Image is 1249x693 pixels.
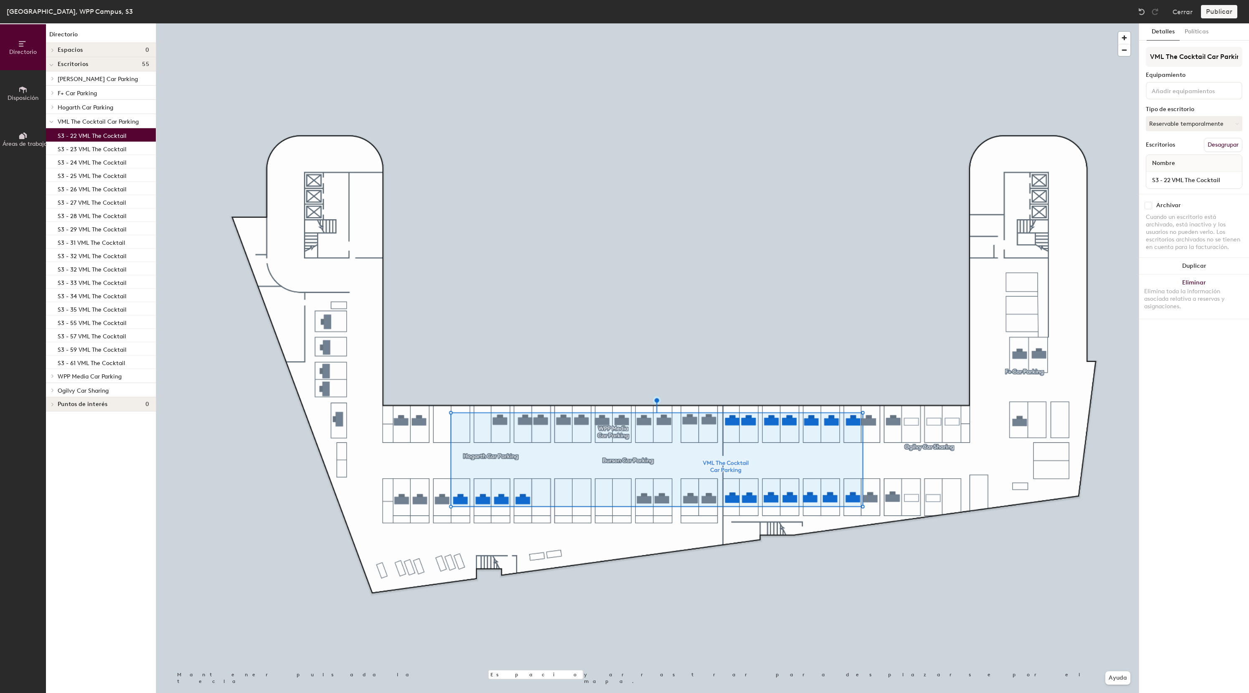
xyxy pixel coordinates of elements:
[1148,174,1240,186] input: Escritorio sin nombre
[58,357,125,367] p: S3 - 61 VML The Cocktail
[58,157,127,166] p: S3 - 24 VML The Cocktail
[58,183,127,193] p: S3 - 26 VML The Cocktail
[58,47,83,53] span: Espacios
[1156,202,1181,209] div: Archivar
[1137,8,1146,16] img: Undo
[58,373,122,380] span: WPP Media Car Parking
[58,304,127,313] p: S3 - 35 VML The Cocktail
[58,104,113,111] span: Hogarth Car Parking
[1147,23,1180,41] button: Detalles
[145,47,149,53] span: 0
[58,264,127,273] p: S3 - 32 VML The Cocktail
[8,94,38,102] span: Disposición
[58,330,126,340] p: S3 - 57 VML The Cocktail
[1139,274,1249,319] button: EliminarElimina toda la información asociada relativa a reservas y asignaciones.
[58,277,127,287] p: S3 - 33 VML The Cocktail
[58,344,127,353] p: S3 - 59 VML The Cocktail
[1105,671,1130,685] button: Ayuda
[1139,258,1249,274] button: Duplicar
[9,48,37,56] span: Directorio
[1148,156,1179,171] span: Nombre
[58,143,127,153] p: S3 - 23 VML The Cocktail
[46,30,156,43] h1: Directorio
[1204,138,1242,152] button: Desagrupar
[142,61,149,68] span: 55
[1146,142,1175,148] div: Escritorios
[1144,288,1244,310] div: Elimina toda la información asociada relativa a reservas y asignaciones.
[58,401,108,408] span: Puntos de interés
[1180,23,1213,41] button: Políticas
[58,76,138,83] span: [PERSON_NAME] Car Parking
[58,118,139,125] span: VML The Cocktail Car Parking
[58,197,126,206] p: S3 - 27 VML The Cocktail
[58,130,127,140] p: S3 - 22 VML The Cocktail
[58,223,127,233] p: S3 - 29 VML The Cocktail
[1151,8,1159,16] img: Redo
[7,6,133,17] div: [GEOGRAPHIC_DATA], WPP Campus, S3
[3,140,47,147] span: Áreas de trabajo
[1173,5,1193,18] button: Cerrar
[58,290,127,300] p: S3 - 34 VML The Cocktail
[58,237,125,246] p: S3 - 31 VML The Cocktail
[58,210,127,220] p: S3 - 28 VML The Cocktail
[1150,85,1225,95] input: Añadir equipamientos
[1146,106,1242,113] div: Tipo de escritorio
[58,250,127,260] p: S3 - 32 VML The Cocktail
[58,170,127,180] p: S3 - 25 VML The Cocktail
[1146,116,1242,131] button: Reservable temporalmente
[58,90,97,97] span: F+ Car Parking
[1146,72,1242,79] div: Equipamiento
[58,317,127,327] p: S3 - 55 VML The Cocktail
[58,387,109,394] span: Ogilvy Car Sharing
[145,401,149,408] span: 0
[58,61,88,68] span: Escritorios
[1146,213,1242,251] div: Cuando un escritorio está archivado, está inactivo y los usuarios no pueden verlo. Los escritorio...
